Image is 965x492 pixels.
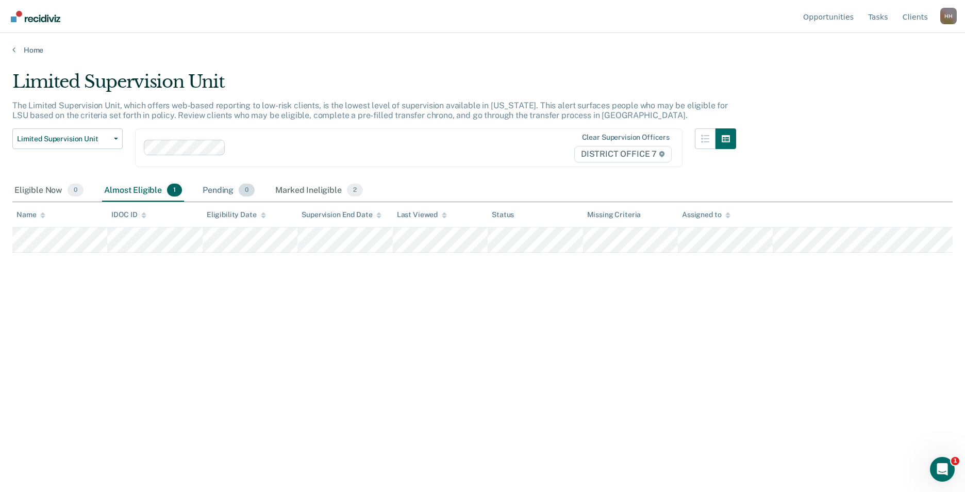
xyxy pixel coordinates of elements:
button: Profile dropdown button [940,8,957,24]
div: Eligible Now0 [12,179,86,202]
div: IDOC ID [111,210,146,219]
img: Recidiviz [11,11,60,22]
iframe: Intercom live chat [930,457,955,482]
div: Assigned to [682,210,730,219]
span: Limited Supervision Unit [17,135,110,143]
span: 0 [239,184,255,197]
div: Supervision End Date [302,210,381,219]
div: Clear supervision officers [582,133,670,142]
div: Marked Ineligible2 [273,179,365,202]
a: Home [12,45,953,55]
div: Almost Eligible1 [102,179,184,202]
div: Name [16,210,45,219]
div: H H [940,8,957,24]
div: Status [492,210,514,219]
span: 0 [68,184,84,197]
div: Missing Criteria [587,210,641,219]
span: 1 [167,184,182,197]
span: DISTRICT OFFICE 7 [574,146,672,162]
div: Limited Supervision Unit [12,71,736,101]
span: 1 [951,457,959,465]
span: 2 [347,184,363,197]
button: Limited Supervision Unit [12,128,123,149]
p: The Limited Supervision Unit, which offers web-based reporting to low-risk clients, is the lowest... [12,101,728,120]
div: Eligibility Date [207,210,266,219]
div: Last Viewed [397,210,447,219]
div: Pending0 [201,179,257,202]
